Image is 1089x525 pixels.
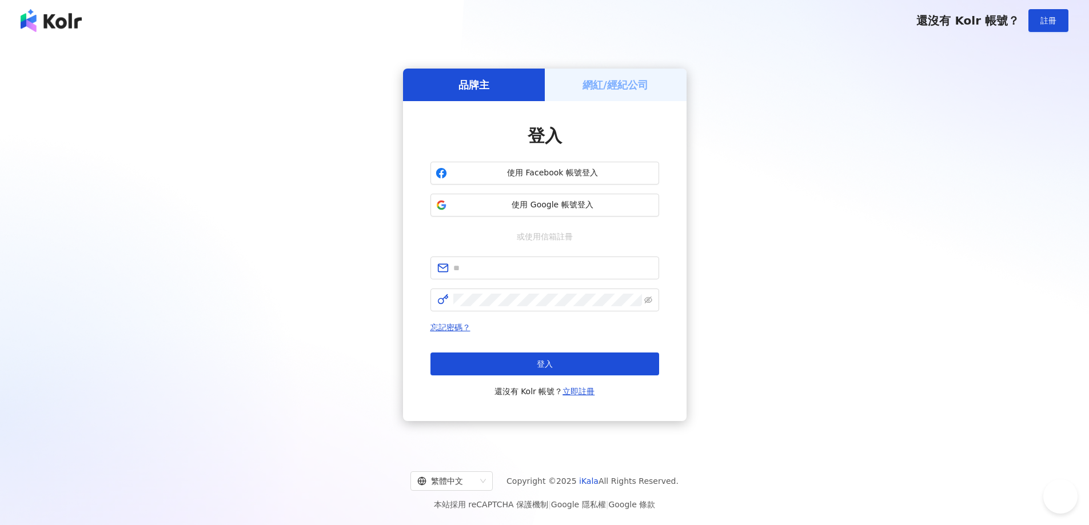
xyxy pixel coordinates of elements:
[1028,9,1068,32] button: 註冊
[452,167,654,179] span: 使用 Facebook 帳號登入
[1043,479,1078,514] iframe: Help Scout Beacon - Open
[608,500,655,509] a: Google 條款
[644,296,652,304] span: eye-invisible
[528,126,562,146] span: 登入
[452,199,654,211] span: 使用 Google 帳號登入
[563,387,595,396] a: 立即註冊
[509,230,581,243] span: 或使用信箱註冊
[506,474,679,488] span: Copyright © 2025 All Rights Reserved.
[430,323,470,332] a: 忘記密碼？
[606,500,609,509] span: |
[434,498,655,511] span: 本站採用 reCAPTCHA 保護機制
[916,14,1019,27] span: 還沒有 Kolr 帳號？
[417,472,476,490] div: 繁體中文
[583,78,648,92] h5: 網紅/經紀公司
[537,359,553,368] span: 登入
[579,476,599,486] a: iKala
[494,384,595,398] span: 還沒有 Kolr 帳號？
[1040,16,1056,25] span: 註冊
[21,9,82,32] img: logo
[430,162,659,185] button: 使用 Facebook 帳號登入
[458,78,489,92] h5: 品牌主
[430,352,659,375] button: 登入
[548,500,551,509] span: |
[430,194,659,217] button: 使用 Google 帳號登入
[551,500,606,509] a: Google 隱私權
